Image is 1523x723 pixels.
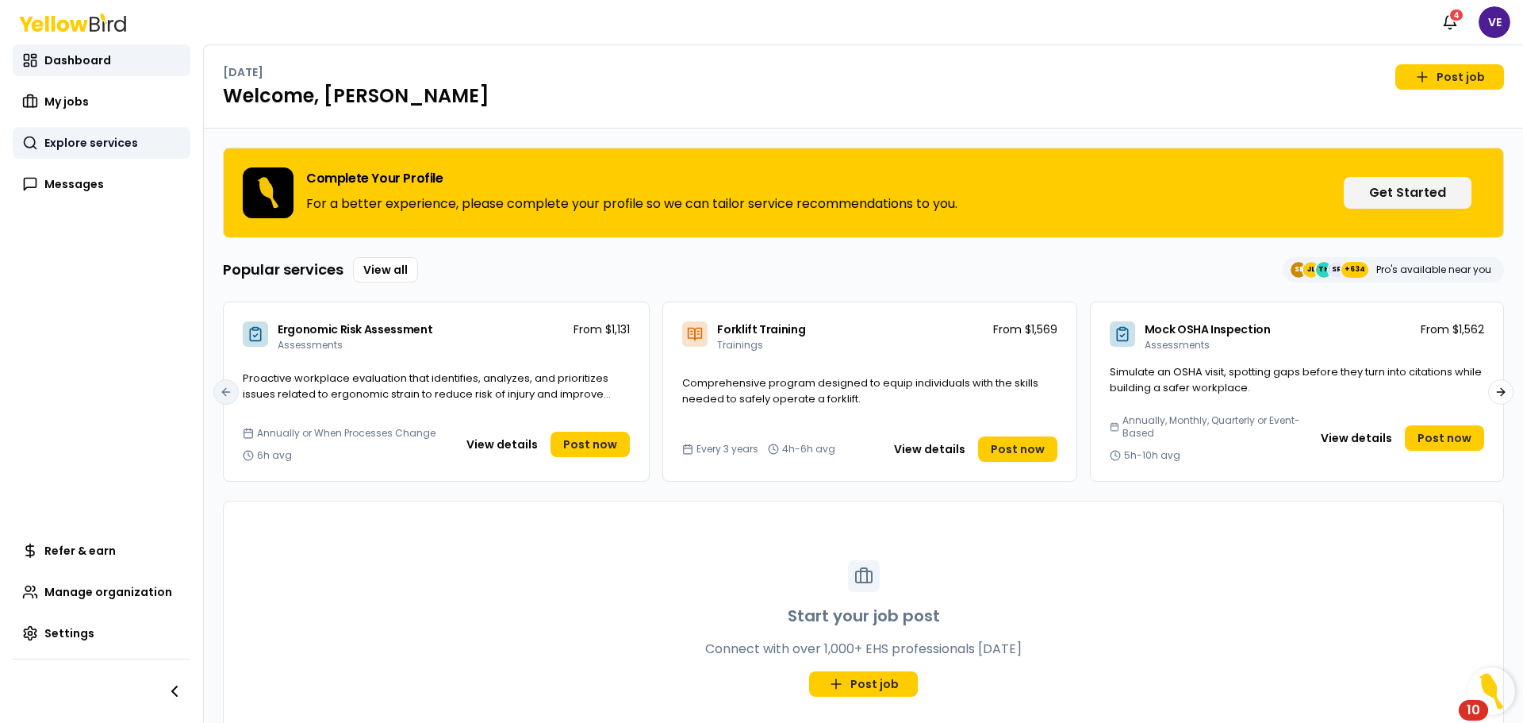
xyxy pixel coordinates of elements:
button: Open Resource Center, 10 new notifications [1467,667,1515,715]
a: View all [353,257,418,283]
button: Get Started [1344,177,1471,209]
a: Post now [1405,425,1484,451]
p: For a better experience, please complete your profile so we can tailor service recommendations to... [306,194,957,213]
span: TH [1316,262,1332,278]
span: Manage organization [44,584,172,600]
p: From $1,131 [574,321,630,337]
span: Forklift Training [717,321,805,337]
p: Pro's available near you [1376,263,1491,276]
span: JL [1303,262,1319,278]
span: Comprehensive program designed to equip individuals with the skills needed to safely operate a fo... [682,375,1038,406]
p: [DATE] [223,64,263,80]
span: Assessments [278,338,343,352]
a: Post now [551,432,630,457]
span: Proactive workplace evaluation that identifies, analyzes, and prioritizes issues related to ergon... [243,371,611,417]
span: Annually, Monthly, Quarterly or Event-Based [1122,414,1305,440]
a: Refer & earn [13,535,190,567]
a: Manage organization [13,576,190,608]
button: View details [884,436,975,462]
p: From $1,569 [993,321,1057,337]
button: 4 [1434,6,1466,38]
p: Connect with over 1,000+ EHS professionals [DATE] [705,640,1022,659]
span: Trainings [717,338,763,352]
span: Dashboard [44,52,111,68]
a: My jobs [13,86,190,117]
span: SR [1329,262,1345,278]
span: Simulate an OSHA visit, spotting gaps before they turn into citations while building a safer work... [1110,364,1482,395]
span: +634 [1345,262,1365,278]
h3: Start your job post [788,605,940,627]
h3: Popular services [223,259,343,281]
span: My jobs [44,94,89,110]
a: Post job [809,671,918,697]
a: Post job [1395,64,1504,90]
span: Annually or When Processes Change [257,427,435,440]
button: View details [1311,425,1402,451]
span: Post now [1418,430,1471,446]
span: 6h avg [257,449,292,462]
a: Messages [13,168,190,200]
span: Post now [991,441,1045,457]
span: Explore services [44,135,138,151]
span: Assessments [1145,338,1210,352]
span: VE [1479,6,1510,38]
div: 4 [1448,8,1464,22]
span: Post now [563,436,617,452]
h1: Welcome, [PERSON_NAME] [223,83,1504,109]
span: 5h-10h avg [1124,449,1180,462]
span: Refer & earn [44,543,116,559]
span: 4h-6h avg [782,443,835,456]
span: Ergonomic Risk Assessment [278,321,432,337]
span: Mock OSHA Inspection [1145,321,1271,337]
h3: Complete Your Profile [306,172,957,185]
a: Explore services [13,127,190,159]
p: From $1,562 [1421,321,1484,337]
a: Settings [13,617,190,649]
div: Complete Your ProfileFor a better experience, please complete your profile so we can tailor servi... [223,148,1504,238]
span: Settings [44,625,94,641]
span: SE [1291,262,1306,278]
span: Every 3 years [696,443,758,456]
a: Dashboard [13,44,190,76]
a: Post now [978,436,1057,462]
button: View details [457,432,547,457]
span: Messages [44,176,104,192]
